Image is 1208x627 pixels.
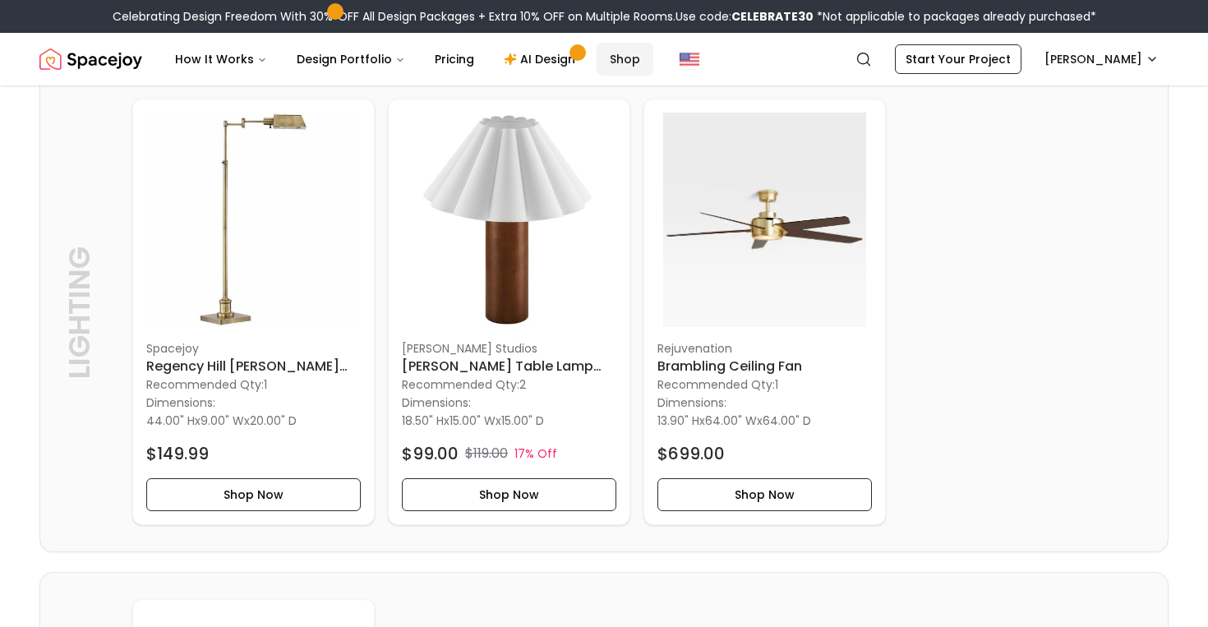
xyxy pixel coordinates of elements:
a: Regency Hill Jenson Adjustable Height Brass Swing Arm Pharmacy Floor Lamp imageSpacejoyRegency Hi... [132,99,375,525]
h4: $699.00 [657,442,725,465]
button: Shop Now [657,478,872,511]
p: Spacejoy [146,340,361,357]
p: x x [146,413,297,429]
h6: [PERSON_NAME] Table Lamp With Pleated Petal Shade in Walnut [402,357,616,376]
button: Shop Now [146,478,361,511]
span: 9.00" W [201,413,244,429]
img: Brambling Ceiling Fan image [657,113,872,327]
h4: $149.99 [146,442,209,465]
span: 20.00" D [250,413,297,429]
img: Fiona Wood Table Lamp With Pleated Petal Shade in Walnut image [402,113,616,327]
nav: Global [39,33,1169,85]
p: [PERSON_NAME] Studios [402,340,616,357]
span: Use code: [675,8,814,25]
p: 17% Off [514,445,557,462]
a: Fiona Wood Table Lamp With Pleated Petal Shade in Walnut image[PERSON_NAME] Studios[PERSON_NAME] ... [388,99,630,525]
div: Fiona Wood Table Lamp With Pleated Petal Shade in Walnut [388,99,630,525]
a: Shop [597,43,653,76]
a: Pricing [422,43,487,76]
span: 64.00" D [763,413,811,429]
button: How It Works [162,43,280,76]
p: x x [657,413,811,429]
p: Lighting [63,115,96,509]
span: 15.00" W [450,413,496,429]
p: Recommended Qty: 1 [146,376,361,393]
h4: $99.00 [402,442,459,465]
div: Brambling Ceiling Fan [643,99,886,525]
button: Design Portfolio [284,43,418,76]
p: x x [402,413,544,429]
p: $119.00 [465,444,508,463]
p: Rejuvenation [657,340,872,357]
img: Regency Hill Jenson Adjustable Height Brass Swing Arm Pharmacy Floor Lamp image [146,113,361,327]
b: CELEBRATE30 [731,8,814,25]
span: 44.00" H [146,413,195,429]
img: Spacejoy Logo [39,43,142,76]
p: Recommended Qty: 1 [657,376,872,393]
p: Dimensions: [657,393,726,413]
button: [PERSON_NAME] [1035,44,1169,74]
span: 13.90" H [657,413,699,429]
span: 64.00" W [705,413,757,429]
h6: Brambling Ceiling Fan [657,357,872,376]
a: Brambling Ceiling Fan imageRejuvenationBrambling Ceiling FanRecommended Qty:1Dimensions:13.90" Hx... [643,99,886,525]
a: Spacejoy [39,43,142,76]
p: Dimensions: [146,393,215,413]
span: 15.00" D [501,413,544,429]
div: Celebrating Design Freedom With 30% OFF All Design Packages + Extra 10% OFF on Multiple Rooms. [113,8,1096,25]
img: United States [680,49,699,69]
div: Regency Hill Jenson Adjustable Height Brass Swing Arm Pharmacy Floor Lamp [132,99,375,525]
a: AI Design [491,43,593,76]
p: Recommended Qty: 2 [402,376,616,393]
nav: Main [162,43,653,76]
button: Shop Now [402,478,616,511]
h6: Regency Hill [PERSON_NAME] Adjustable Height Brass Swing Arm Pharmacy Floor Lamp [146,357,361,376]
span: 18.50" H [402,413,444,429]
span: *Not applicable to packages already purchased* [814,8,1096,25]
a: Start Your Project [895,44,1021,74]
p: Dimensions: [402,393,471,413]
